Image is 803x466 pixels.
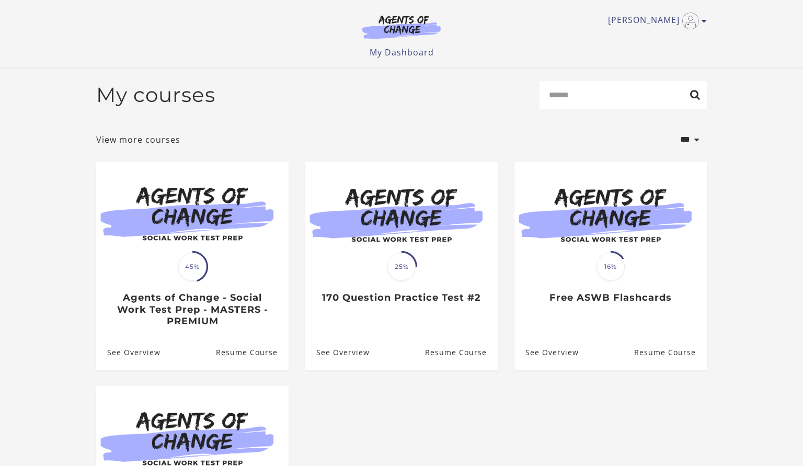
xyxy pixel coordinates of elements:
[370,47,434,58] a: My Dashboard
[608,13,702,29] a: Toggle menu
[96,335,160,369] a: Agents of Change - Social Work Test Prep - MASTERS - PREMIUM: See Overview
[178,253,207,281] span: 45%
[514,335,579,369] a: Free ASWB Flashcards: See Overview
[96,83,215,107] h2: My courses
[107,292,277,327] h3: Agents of Change - Social Work Test Prep - MASTERS - PREMIUM
[634,335,707,369] a: Free ASWB Flashcards: Resume Course
[425,335,498,369] a: 170 Question Practice Test #2: Resume Course
[305,335,370,369] a: 170 Question Practice Test #2: See Overview
[96,133,180,146] a: View more courses
[316,292,486,304] h3: 170 Question Practice Test #2
[387,253,416,281] span: 25%
[525,292,695,304] h3: Free ASWB Flashcards
[596,253,625,281] span: 16%
[351,15,452,39] img: Agents of Change Logo
[216,335,289,369] a: Agents of Change - Social Work Test Prep - MASTERS - PREMIUM: Resume Course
